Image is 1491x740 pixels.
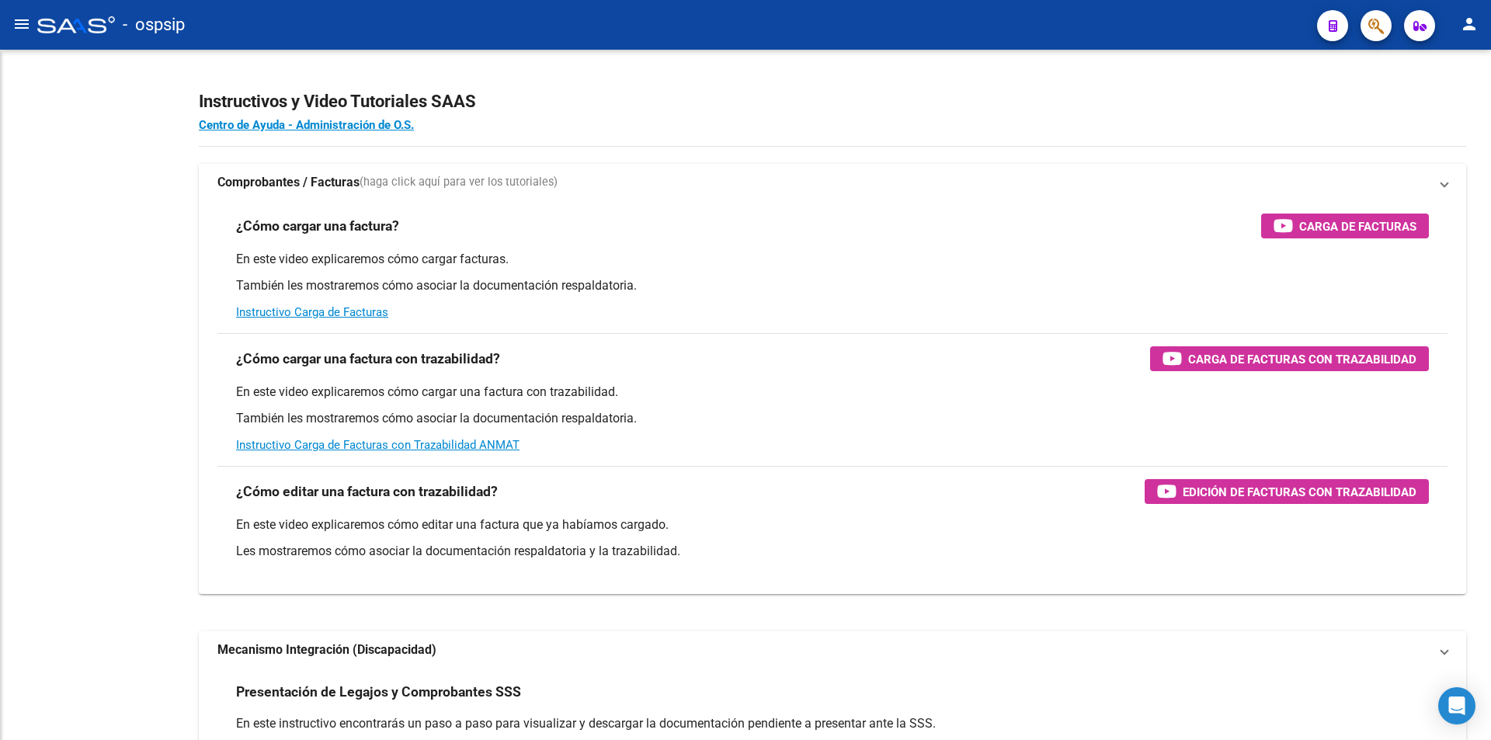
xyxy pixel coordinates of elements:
div: Comprobantes / Facturas(haga click aquí para ver los tutoriales) [199,201,1466,594]
h3: ¿Cómo cargar una factura con trazabilidad? [236,348,500,370]
button: Edición de Facturas con Trazabilidad [1145,479,1429,504]
h3: Presentación de Legajos y Comprobantes SSS [236,681,521,703]
p: En este video explicaremos cómo cargar facturas. [236,251,1429,268]
span: Carga de Facturas [1299,217,1416,236]
mat-expansion-panel-header: Comprobantes / Facturas(haga click aquí para ver los tutoriales) [199,164,1466,201]
h3: ¿Cómo editar una factura con trazabilidad? [236,481,498,502]
p: En este video explicaremos cómo cargar una factura con trazabilidad. [236,384,1429,401]
mat-expansion-panel-header: Mecanismo Integración (Discapacidad) [199,631,1466,669]
a: Instructivo Carga de Facturas con Trazabilidad ANMAT [236,438,520,452]
span: Carga de Facturas con Trazabilidad [1188,349,1416,369]
a: Instructivo Carga de Facturas [236,305,388,319]
button: Carga de Facturas con Trazabilidad [1150,346,1429,371]
h2: Instructivos y Video Tutoriales SAAS [199,87,1466,116]
mat-icon: menu [12,15,31,33]
h3: ¿Cómo cargar una factura? [236,215,399,237]
p: También les mostraremos cómo asociar la documentación respaldatoria. [236,410,1429,427]
span: Edición de Facturas con Trazabilidad [1183,482,1416,502]
button: Carga de Facturas [1261,214,1429,238]
span: - ospsip [123,8,185,42]
p: Les mostraremos cómo asociar la documentación respaldatoria y la trazabilidad. [236,543,1429,560]
strong: Mecanismo Integración (Discapacidad) [217,641,436,658]
a: Centro de Ayuda - Administración de O.S. [199,118,414,132]
strong: Comprobantes / Facturas [217,174,360,191]
div: Open Intercom Messenger [1438,687,1475,724]
mat-icon: person [1460,15,1479,33]
p: En este video explicaremos cómo editar una factura que ya habíamos cargado. [236,516,1429,533]
p: También les mostraremos cómo asociar la documentación respaldatoria. [236,277,1429,294]
span: (haga click aquí para ver los tutoriales) [360,174,558,191]
p: En este instructivo encontrarás un paso a paso para visualizar y descargar la documentación pendi... [236,715,1429,732]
